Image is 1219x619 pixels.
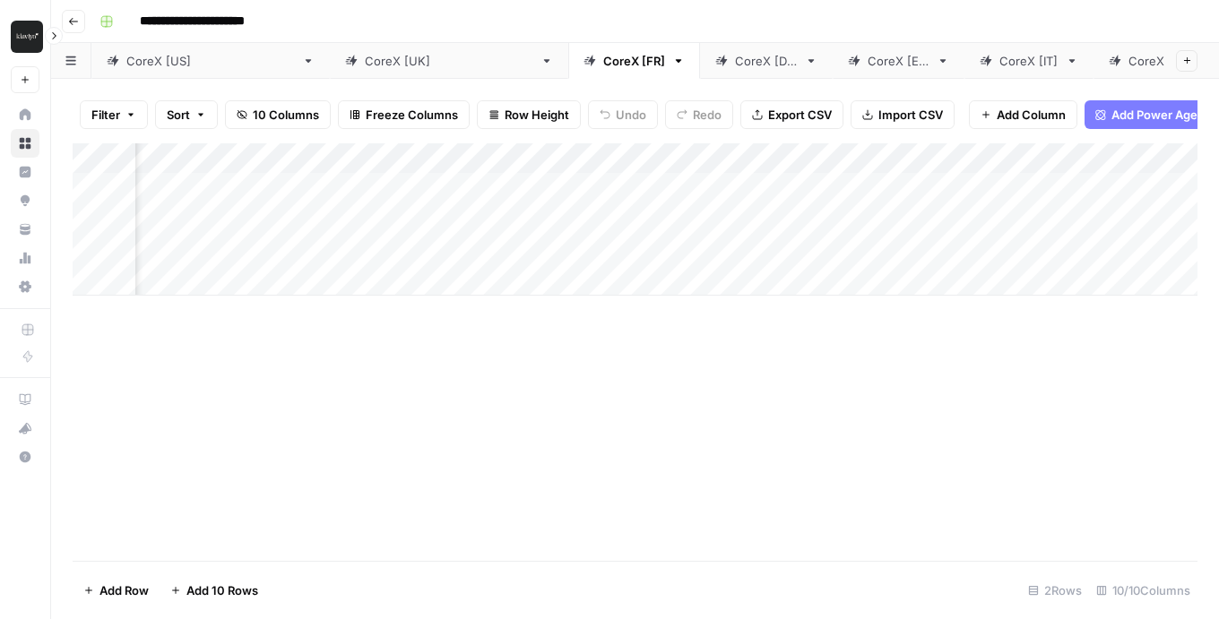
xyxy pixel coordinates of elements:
div: What's new? [12,415,39,442]
span: Filter [91,106,120,124]
button: What's new? [11,414,39,443]
button: Freeze Columns [338,100,470,129]
button: Redo [665,100,733,129]
div: 10/10 Columns [1089,576,1197,605]
a: Home [11,100,39,129]
a: Settings [11,272,39,301]
button: Add 10 Rows [160,576,269,605]
a: CoreX [ES] [833,43,964,79]
button: Import CSV [851,100,955,129]
span: Add Column [997,106,1066,124]
span: Import CSV [878,106,943,124]
span: Add Power Agent [1111,106,1209,124]
button: Row Height [477,100,581,129]
div: CoreX [IT] [999,52,1059,70]
span: Sort [167,106,190,124]
img: Klaviyo Logo [11,21,43,53]
a: CoreX [DE] [700,43,833,79]
a: CoreX [[GEOGRAPHIC_DATA]] [91,43,330,79]
button: Help + Support [11,443,39,471]
a: Your Data [11,215,39,244]
button: Export CSV [740,100,843,129]
span: Redo [693,106,722,124]
div: 2 Rows [1021,576,1089,605]
a: Insights [11,158,39,186]
span: Add 10 Rows [186,581,258,599]
a: Browse [11,129,39,158]
a: Opportunities [11,186,39,215]
div: CoreX [AU] [1128,52,1193,70]
button: Sort [155,100,218,129]
a: Usage [11,244,39,272]
button: Add Column [969,100,1077,129]
button: Workspace: Klaviyo [11,14,39,59]
div: CoreX [[GEOGRAPHIC_DATA]] [365,52,533,70]
a: CoreX [[GEOGRAPHIC_DATA]] [330,43,568,79]
span: Add Row [99,581,149,599]
a: AirOps Academy [11,385,39,414]
div: CoreX [[GEOGRAPHIC_DATA]] [126,52,295,70]
div: CoreX [FR] [603,52,665,70]
a: CoreX [IT] [964,43,1094,79]
span: Row Height [505,106,569,124]
span: Undo [616,106,646,124]
button: 10 Columns [225,100,331,129]
div: CoreX [DE] [735,52,798,70]
span: Export CSV [768,106,832,124]
button: Undo [588,100,658,129]
div: CoreX [ES] [868,52,929,70]
span: Freeze Columns [366,106,458,124]
button: Filter [80,100,148,129]
a: CoreX [FR] [568,43,700,79]
span: 10 Columns [253,106,319,124]
button: Add Row [73,576,160,605]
